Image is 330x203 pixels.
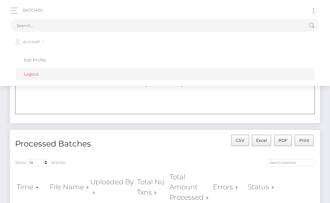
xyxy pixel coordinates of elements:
[252,135,271,146] button: Excel
[15,138,160,150] h4: Processed Batches
[295,135,314,146] button: Print
[136,81,194,87] span: Drop files here to upload
[23,39,40,45] span: Account
[26,159,51,167] select: Showentries
[16,68,314,80] a: Logout
[15,159,65,167] label: Show entries
[279,138,288,143] span: PDF
[274,135,292,146] button: PDF
[256,138,267,143] span: Excel
[307,6,320,15] button: Toggle navigation
[266,159,315,167] input: Search batches
[16,54,314,66] a: Edit Profile
[10,19,302,32] input: Search...
[236,138,244,143] span: CSV
[23,3,42,17] a: Batches
[231,135,249,146] button: CSV
[299,138,309,143] span: Print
